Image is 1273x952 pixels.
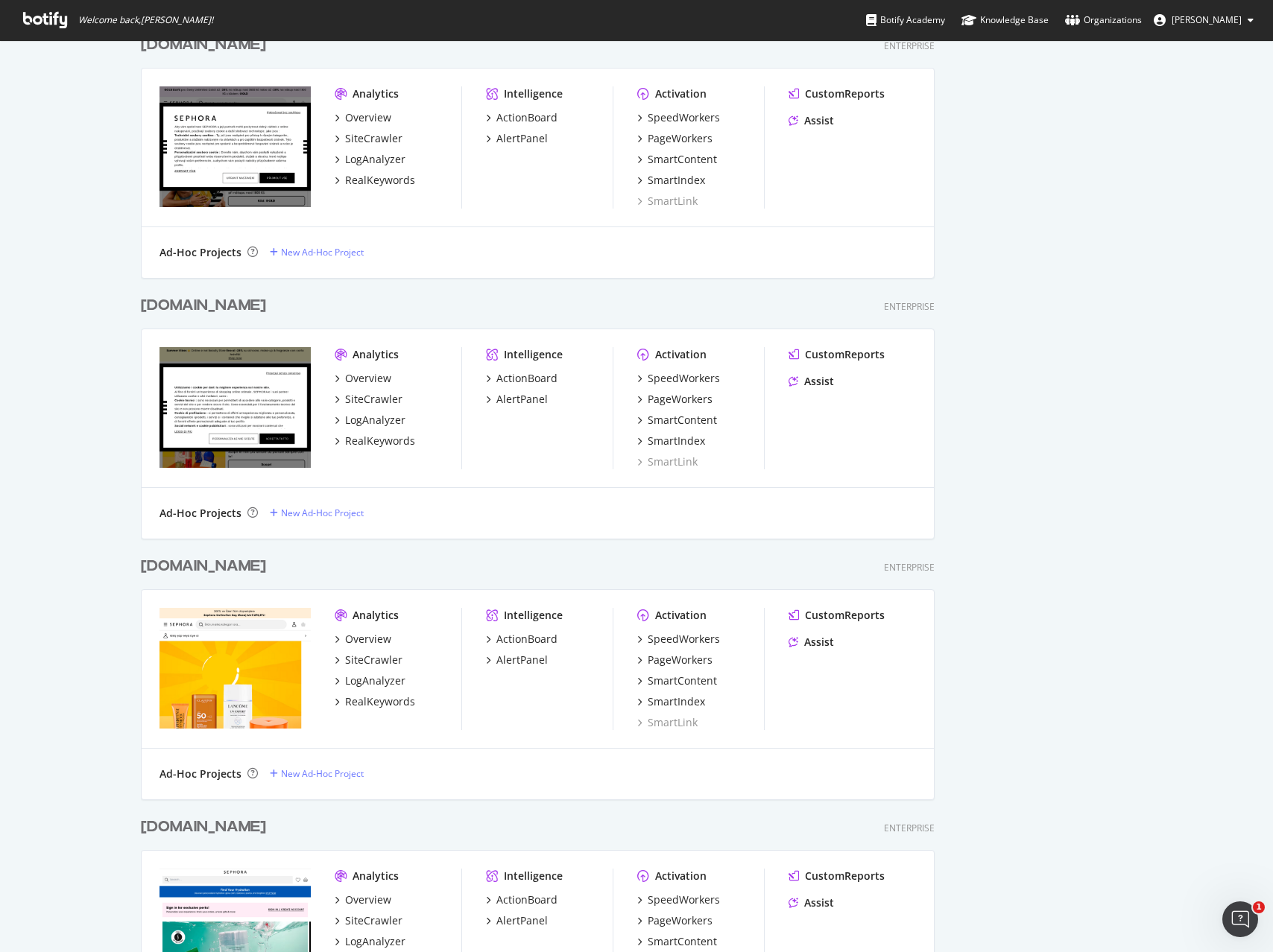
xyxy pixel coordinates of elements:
[804,374,834,389] div: Assist
[141,295,266,317] div: [DOMAIN_NAME]
[637,694,705,709] a: SmartIndex
[496,653,548,667] div: AlertPanel
[345,371,391,386] div: Overview
[335,152,405,167] a: LogAnalyzer
[648,131,713,146] div: PageWorkers
[486,892,557,907] a: ActionBoard
[648,913,713,928] div: PageWorkers
[1222,901,1258,937] iframe: Intercom live chat
[270,246,364,258] a: New Ad-Hoc Project
[353,86,399,101] div: Analytics
[141,34,266,56] div: [DOMAIN_NAME]
[353,869,399,883] div: Analytics
[648,632,720,647] div: SpeedWorkers
[648,392,713,407] div: PageWorkers
[335,413,405,428] a: LogAnalyzer
[345,152,405,167] div: LogAnalyzer
[496,392,548,407] div: AlertPanel
[486,392,548,407] a: AlertPanel
[637,454,698,469] div: SmartLink
[655,869,707,883] div: Activation
[496,371,557,386] div: ActionBoard
[159,245,241,260] div: Ad-Hoc Projects
[655,86,707,101] div: Activation
[637,194,698,209] div: SmartLink
[159,506,241,521] div: Ad-Hoc Projects
[648,434,705,448] div: SmartIndex
[648,173,705,188] div: SmartIndex
[281,246,364,258] div: New Ad-Hoc Project
[335,131,402,146] a: SiteCrawler
[637,673,717,688] a: SmartContent
[335,392,402,407] a: SiteCrawler
[637,371,720,386] a: SpeedWorkers
[637,131,713,146] a: PageWorkers
[496,892,557,907] div: ActionBoard
[486,371,557,386] a: ActionBoard
[648,653,713,667] div: PageWorkers
[655,347,707,362] div: Activation
[648,934,717,949] div: SmartContent
[504,869,563,883] div: Intelligence
[486,653,548,667] a: AlertPanel
[637,110,720,125] a: SpeedWorkers
[866,13,945,28] div: Botify Academy
[141,295,272,317] a: [DOMAIN_NAME]
[345,110,391,125] div: Overview
[335,371,391,386] a: Overview
[648,413,717,428] div: SmartContent
[961,13,1049,28] div: Knowledge Base
[496,110,557,125] div: ActionBoard
[335,653,402,667] a: SiteCrawler
[141,34,272,56] a: [DOMAIN_NAME]
[335,892,391,907] a: Overview
[78,14,213,26] span: Welcome back, [PERSON_NAME] !
[804,113,834,128] div: Assist
[637,413,717,428] a: SmartContent
[1172,13,1242,26] span: Cedric Cherchi
[141,556,272,577] a: [DOMAIN_NAME]
[648,694,705,709] div: SmartIndex
[270,507,364,519] a: New Ad-Hoc Project
[789,374,834,389] a: Assist
[884,561,935,574] div: Enterprise
[789,347,885,362] a: CustomReports
[805,869,885,883] div: CustomReports
[637,434,705,448] a: SmartIndex
[789,608,885,623] a: CustomReports
[637,715,698,730] a: SmartLink
[141,556,266,577] div: [DOMAIN_NAME]
[486,110,557,125] a: ActionBoard
[345,173,415,188] div: RealKeywords
[637,173,705,188] a: SmartIndex
[637,892,720,907] a: SpeedWorkers
[345,653,402,667] div: SiteCrawler
[159,347,311,468] img: www.sephora.it
[804,895,834,910] div: Assist
[335,110,391,125] a: Overview
[655,608,707,623] div: Activation
[884,300,935,313] div: Enterprise
[345,131,402,146] div: SiteCrawler
[648,892,720,907] div: SpeedWorkers
[804,635,834,650] div: Assist
[1142,8,1266,32] button: [PERSON_NAME]
[648,673,717,688] div: SmartContent
[637,152,717,167] a: SmartContent
[648,152,717,167] div: SmartContent
[486,632,557,647] a: ActionBoard
[789,869,885,883] a: CustomReports
[345,392,402,407] div: SiteCrawler
[496,913,548,928] div: AlertPanel
[805,347,885,362] div: CustomReports
[335,632,391,647] a: Overview
[345,413,405,428] div: LogAnalyzer
[648,371,720,386] div: SpeedWorkers
[1065,13,1142,28] div: Organizations
[789,86,885,101] a: CustomReports
[353,608,399,623] div: Analytics
[345,434,415,448] div: RealKeywords
[345,673,405,688] div: LogAnalyzer
[637,632,720,647] a: SpeedWorkers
